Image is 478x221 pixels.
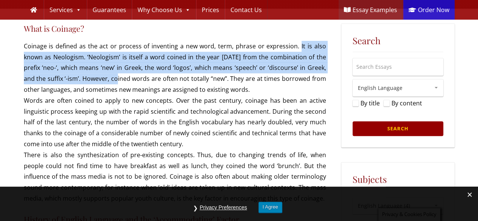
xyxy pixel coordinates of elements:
[353,121,443,136] input: Search
[24,24,326,33] h4: What is Coinage?
[391,100,422,106] label: By content
[353,174,443,185] h5: Subjects
[360,100,380,106] label: By title
[353,35,443,46] h5: Search
[353,58,443,75] input: Search Essays
[258,202,282,213] button: I Agree
[196,202,251,213] button: Privacy Preferences
[24,41,326,204] p: Coinage is defined as the act or process of inventing a new word, term, phrase or expression. It ...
